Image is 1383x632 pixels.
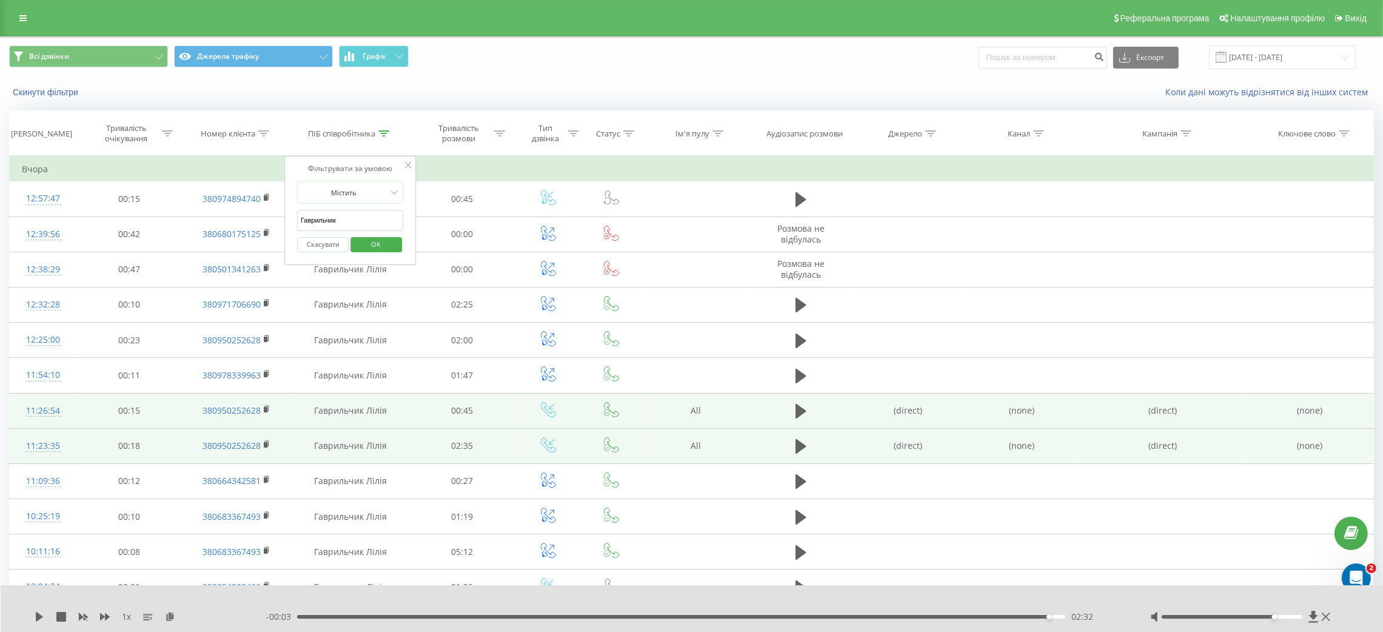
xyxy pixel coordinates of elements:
td: Гаврильчик Лілія [292,287,409,322]
span: 2 [1367,563,1376,573]
td: 00:27 [409,463,515,499]
div: 11:23:35 [22,434,65,458]
td: Гаврильчик Лілія [292,393,409,428]
div: Статус [596,129,620,139]
div: Accessibility label [1046,614,1051,619]
td: Гаврильчик Лілія [292,463,409,499]
a: Коли дані можуть відрізнятися вiд інших систем [1165,86,1374,98]
button: Скасувати [297,237,349,252]
div: Тривалість розмови [426,123,491,144]
a: 380971706690 [203,298,261,310]
td: (direct) [1079,428,1247,463]
td: 00:11 [77,358,183,393]
td: 00:00 [409,252,515,287]
a: 380501341263 [203,263,261,275]
td: 00:45 [409,393,515,428]
div: Тип дзвінка [526,123,565,144]
td: Вчора [10,157,1374,181]
div: Ключове слово [1278,129,1336,139]
td: Гаврильчик Лілія [292,358,409,393]
span: Графік [363,52,386,61]
div: 12:25:00 [22,328,65,352]
td: 01:47 [409,358,515,393]
button: Джерела трафіку [174,45,333,67]
td: (direct) [1079,393,1247,428]
td: 00:45 [409,181,515,217]
span: Вихід [1345,13,1367,23]
td: Гаврильчик Лілія [292,570,409,605]
span: Розмова не відбулась [777,223,825,245]
td: Гаврильчик Лілія [292,323,409,358]
div: Канал [1008,129,1030,139]
a: 380664342581 [203,475,261,486]
a: 380950252628 [203,440,261,451]
div: 11:54:10 [22,363,65,387]
div: Джерело [888,129,922,139]
div: 12:39:56 [22,223,65,246]
td: Гаврильчик Лілія [292,499,409,534]
a: 380974894740 [203,193,261,204]
td: Гаврильчик Лілія [292,534,409,570]
td: 00:47 [77,252,183,287]
span: Всі дзвінки [29,52,69,61]
span: Налаштування профілю [1230,13,1325,23]
td: 00:21 [77,570,183,605]
div: Кампанія [1142,129,1177,139]
td: (direct) [851,393,965,428]
td: 00:10 [77,499,183,534]
div: 11:26:54 [22,399,65,423]
td: 00:15 [77,393,183,428]
td: 05:12 [409,534,515,570]
td: 01:19 [409,499,515,534]
span: OK [359,235,393,254]
input: Введіть значення [297,210,404,231]
td: (none) [965,393,1078,428]
td: 02:25 [409,287,515,322]
a: 380950252628 [203,405,261,416]
div: 12:57:47 [22,187,65,210]
div: [PERSON_NAME] [11,129,72,139]
td: 00:42 [77,217,183,252]
div: Accessibility label [1272,614,1277,619]
button: Всі дзвінки [9,45,168,67]
span: 1 x [122,611,131,623]
td: All [641,428,751,463]
a: 380954209466 [203,581,261,593]
span: - 00:03 [266,611,297,623]
td: 02:35 [409,428,515,463]
div: Ім'я пулу [675,129,709,139]
td: 00:10 [77,287,183,322]
td: 00:00 [409,217,515,252]
span: 02:32 [1071,611,1093,623]
td: 00:12 [77,463,183,499]
td: (none) [965,428,1078,463]
td: 00:23 [77,323,183,358]
div: 10:11:16 [22,540,65,563]
div: 11:09:36 [22,469,65,493]
button: Скинути фільтри [9,87,84,98]
a: 380978339963 [203,369,261,381]
div: 10:04:24 [22,575,65,599]
td: (direct) [851,428,965,463]
td: (none) [1247,393,1373,428]
a: 380683367493 [203,511,261,522]
td: 00:15 [77,181,183,217]
td: 00:08 [77,534,183,570]
td: (none) [1247,428,1373,463]
div: 10:25:19 [22,505,65,528]
td: Гаврильчик Лілія [292,252,409,287]
input: Пошук за номером [979,47,1107,69]
button: Експорт [1113,47,1179,69]
div: 12:32:28 [22,293,65,317]
td: All [641,393,751,428]
td: 02:00 [409,323,515,358]
a: 380683367493 [203,546,261,557]
div: ПІБ співробітника [308,129,375,139]
td: 01:06 [409,570,515,605]
button: OK [350,237,402,252]
a: 380950252628 [203,334,261,346]
button: Графік [339,45,409,67]
iframe: Intercom live chat [1342,563,1371,593]
div: Тривалість очікування [94,123,159,144]
td: 00:18 [77,428,183,463]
